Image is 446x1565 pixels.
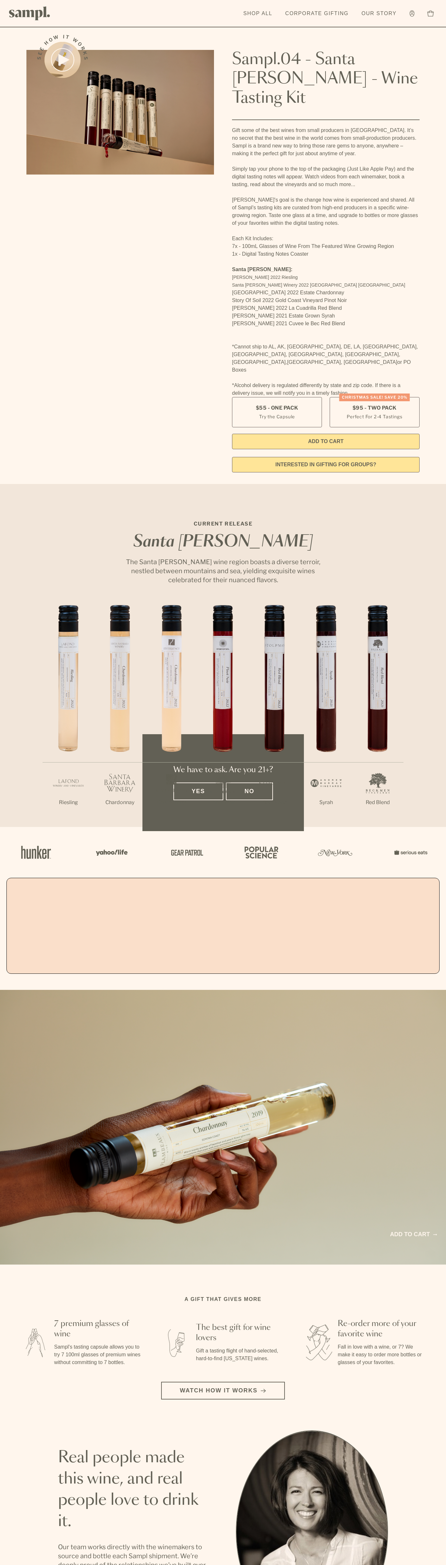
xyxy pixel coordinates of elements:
p: Red Blend [249,799,300,806]
li: 3 / 7 [146,605,197,827]
li: 2 / 7 [94,605,146,827]
span: $55 - One Pack [256,404,298,412]
p: Pinot Noir [197,799,249,806]
li: 1 / 7 [43,605,94,827]
li: 7 / 7 [352,605,403,827]
small: Perfect For 2-4 Tastings [347,413,402,420]
li: 6 / 7 [300,605,352,827]
span: $95 - Two Pack [353,404,397,412]
p: Riesling [43,799,94,806]
a: interested in gifting for groups? [232,457,420,472]
a: Corporate Gifting [282,6,352,21]
img: Sampl.04 - Santa Barbara - Wine Tasting Kit [26,50,214,175]
button: Add to Cart [232,434,420,449]
a: Shop All [240,6,276,21]
li: 4 / 7 [197,605,249,827]
div: Christmas SALE! Save 20% [339,394,410,401]
p: Syrah [300,799,352,806]
img: Sampl logo [9,6,50,20]
li: 5 / 7 [249,605,300,827]
small: Try the Capsule [259,413,295,420]
button: See how it works [44,42,81,78]
a: Our Story [358,6,400,21]
p: Chardonnay [94,799,146,806]
a: Add to cart [390,1230,437,1239]
p: Red Blend [352,799,403,806]
p: Chardonnay [146,799,197,806]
